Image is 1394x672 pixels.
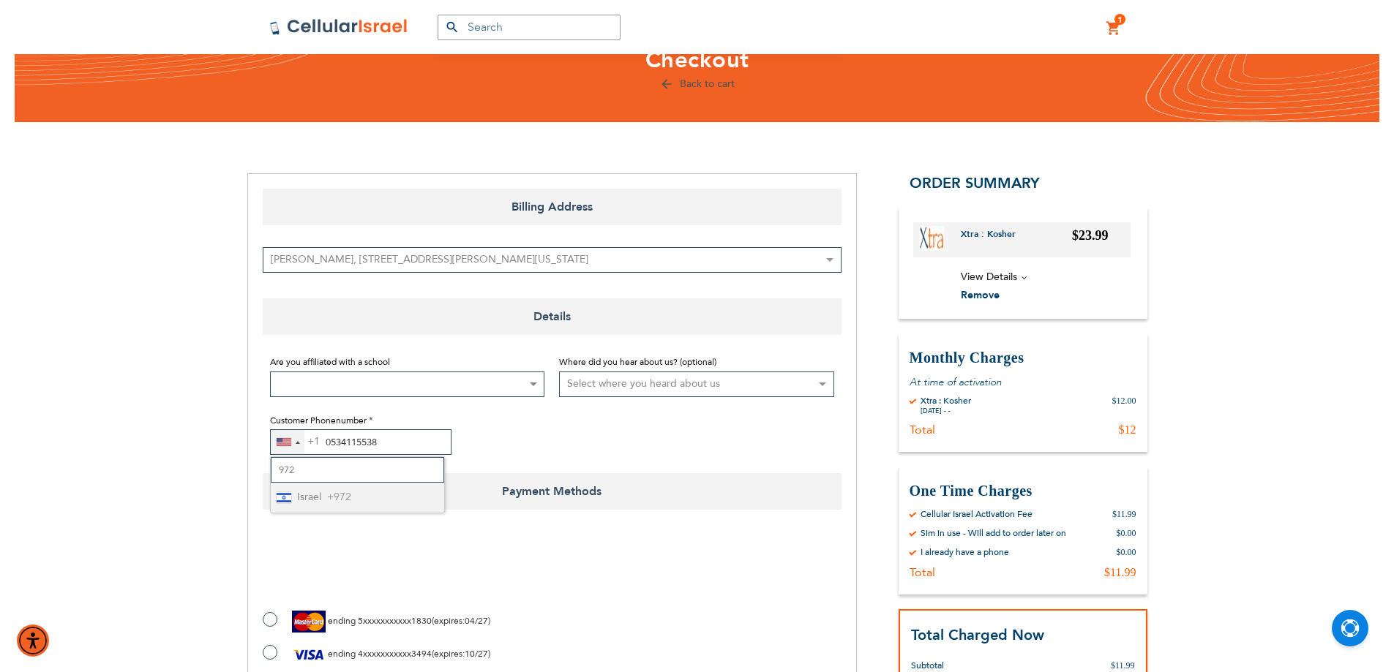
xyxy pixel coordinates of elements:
img: MasterCard [292,611,326,633]
div: I already have a phone [921,546,1009,558]
span: 5xxxxxxxxxxx1830 [358,615,432,627]
span: Checkout [645,45,749,75]
a: Back to cart [659,77,735,91]
div: Total [910,565,935,580]
span: 1 [1117,14,1123,26]
input: Search [271,457,444,483]
label: ( : ) [263,611,490,633]
div: Xtra : Kosher [921,395,971,407]
img: Xtra : Kosher [919,226,944,251]
p: At time of activation [910,375,1136,389]
span: ending [328,648,356,660]
span: Payment Methods [263,473,842,510]
button: Selected country [271,430,320,454]
img: Visa [292,643,326,665]
a: 1 [1106,20,1122,37]
span: Billing Address [263,189,842,225]
span: expires [434,615,462,627]
div: [DATE] - - [921,407,971,415]
span: 04/27 [465,615,488,627]
span: expires [434,648,462,660]
div: $12 [1119,423,1136,437]
div: $11.99 [1112,508,1136,520]
span: Are you affiliated with a school [270,356,390,368]
label: ( : ) [263,643,490,665]
input: e.g. 201-555-0123 [270,429,451,455]
div: $12.00 [1112,395,1136,415]
a: Xtra : Kosher [961,228,1027,252]
div: $0.00 [1117,527,1136,539]
h3: Monthly Charges [910,348,1136,368]
span: $11.99 [1111,660,1135,671]
span: Where did you hear about us? (optional) [559,356,716,368]
div: $0.00 [1117,546,1136,558]
strong: Total Charged Now [911,625,1044,645]
span: View Details [961,270,1017,284]
div: Cellular Israel Activation Fee [921,508,1033,520]
span: ending [328,615,356,627]
h3: One Time Charges [910,481,1136,501]
div: +1 [307,433,320,451]
div: Total [910,423,935,437]
div: $11.99 [1104,565,1136,580]
div: Sim in use - Will add to order later on [921,527,1066,539]
span: 10/27 [465,648,488,660]
span: Customer Phonenumber [270,415,367,426]
span: Israel [297,488,321,507]
ul: List of countries [271,483,444,513]
span: +972 [327,488,351,507]
span: $23.99 [1072,228,1109,243]
span: 4xxxxxxxxxxx3494 [358,648,432,660]
span: Remove [961,288,1000,302]
iframe: reCAPTCHA [263,543,485,600]
span: Order Summary [910,173,1040,193]
span: Details [263,298,842,335]
div: Accessibility Menu [17,624,49,657]
img: Cellular Israel Logo [269,18,408,36]
input: Search [438,15,621,40]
